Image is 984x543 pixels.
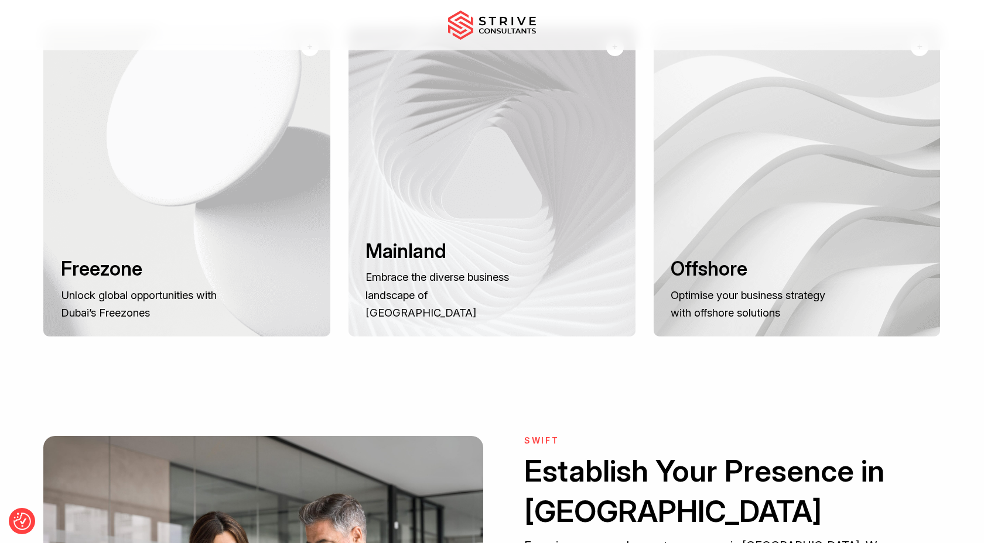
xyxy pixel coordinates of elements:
[61,286,225,321] p: Unlock global opportunities with Dubai’s Freezones
[671,286,835,321] p: Optimise your business strategy with offshore solutions
[671,257,835,281] h3: Offshore
[524,451,917,532] h2: Establish Your Presence in [GEOGRAPHIC_DATA]
[13,513,31,530] img: Revisit consent button
[448,11,536,40] img: main-logo.svg
[61,257,225,281] h3: Freezone
[524,436,917,446] h6: Swift
[13,513,31,530] button: Consent Preferences
[365,239,529,264] h3: Mainland
[365,268,529,321] p: Embrace the diverse business landscape of [GEOGRAPHIC_DATA]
